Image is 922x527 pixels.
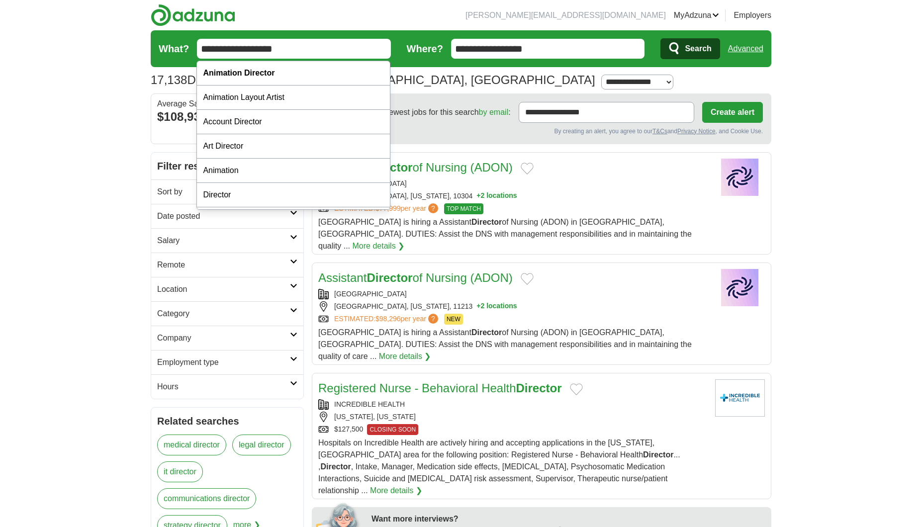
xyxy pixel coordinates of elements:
div: By creating an alert, you agree to our and , and Cookie Use. [320,127,763,136]
span: $98,296 [375,315,401,323]
button: Search [660,38,720,59]
strong: Director [471,328,502,337]
div: [GEOGRAPHIC_DATA], [US_STATE], 11213 [318,301,707,312]
div: [US_STATE], [US_STATE] [318,412,707,422]
a: Company [151,326,303,350]
a: by email [479,108,509,116]
div: $108,930 [157,108,297,126]
div: Director [197,183,390,207]
label: What? [159,41,189,56]
h2: Hours [157,381,290,393]
span: 17,138 [151,71,187,89]
button: Add to favorite jobs [521,163,534,175]
div: Art Director [197,134,390,159]
span: Search [685,39,711,59]
h2: Remote [157,259,290,271]
a: AssistantDirectorof Nursing (ADON) [318,271,513,284]
a: Advanced [728,39,763,59]
h2: Salary [157,235,290,247]
strong: Animation Director [203,69,275,77]
a: Hours [151,374,303,399]
li: [PERSON_NAME][EMAIL_ADDRESS][DOMAIN_NAME] [465,9,666,21]
a: Category [151,301,303,326]
div: Animation [197,159,390,183]
a: Sort by [151,179,303,204]
div: [GEOGRAPHIC_DATA], [US_STATE], 10304 [318,191,707,201]
button: +2 locations [476,301,517,312]
strong: Director [516,381,562,395]
span: ? [428,314,438,324]
div: INCREDIBLE HEALTH [318,399,707,410]
h2: Location [157,283,290,295]
button: Add to favorite jobs [570,383,583,395]
span: + [476,191,480,201]
span: ? [428,203,438,213]
div: $127,500 [318,424,707,435]
a: Date posted [151,204,303,228]
div: [GEOGRAPHIC_DATA] [318,178,707,189]
a: Remote [151,253,303,277]
span: CLOSING SOON [367,424,418,435]
span: $77,999 [375,204,401,212]
h2: Category [157,308,290,320]
a: medical director [157,435,226,455]
strong: Director [320,462,351,471]
a: legal director [232,435,291,455]
a: Salary [151,228,303,253]
span: TOP MATCH [444,203,483,214]
div: Creative Director [197,207,390,232]
span: Receive the newest jobs for this search : [340,106,510,118]
a: More details ❯ [379,351,431,362]
span: + [476,301,480,312]
h2: Company [157,332,290,344]
button: +2 locations [476,191,517,201]
a: Employers [734,9,771,21]
img: Adzuna logo [151,4,235,26]
a: Employment type [151,350,303,374]
h2: Date posted [157,210,290,222]
a: MyAdzuna [674,9,720,21]
strong: Director [367,271,412,284]
button: Create alert [702,102,763,123]
a: [GEOGRAPHIC_DATA] [334,290,407,298]
div: Animation Layout Artist [197,86,390,110]
div: Want more interviews? [371,513,765,525]
a: Registered Nurse - Behavioral HealthDirector [318,381,562,395]
label: Where? [407,41,443,56]
img: Company logo [715,379,765,417]
a: Location [151,277,303,301]
div: Account Director [197,110,390,134]
span: [GEOGRAPHIC_DATA] is hiring a Assistant of Nursing (ADON) in [GEOGRAPHIC_DATA], [GEOGRAPHIC_DATA]... [318,328,692,360]
a: Privacy Notice [677,128,716,135]
span: NEW [444,314,463,325]
a: More details ❯ [370,485,422,497]
a: communications director [157,488,256,509]
span: [GEOGRAPHIC_DATA] is hiring a Assistant of Nursing (ADON) in [GEOGRAPHIC_DATA], [GEOGRAPHIC_DATA]... [318,218,692,250]
span: Hospitals on Incredible Health are actively hiring and accepting applications in the [US_STATE], ... [318,439,680,495]
button: Add to favorite jobs [521,273,534,285]
a: ESTIMATED:$98,296per year? [334,314,440,325]
h2: Sort by [157,186,290,198]
a: it director [157,461,203,482]
a: More details ❯ [352,240,404,252]
h2: Employment type [157,356,290,368]
h2: Related searches [157,414,297,429]
img: Company logo [715,159,765,196]
div: Average Salary [157,100,297,108]
h1: Director Jobs in [US_STATE][GEOGRAPHIC_DATA], [GEOGRAPHIC_DATA] [151,73,595,87]
strong: Director [643,450,673,459]
a: AssistantDirectorof Nursing (ADON) [318,161,513,174]
strong: Director [471,218,502,226]
img: State University of New York Health Science Center at Brooklyn logo [715,269,765,306]
a: T&Cs [652,128,667,135]
h2: Filter results [151,153,303,179]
